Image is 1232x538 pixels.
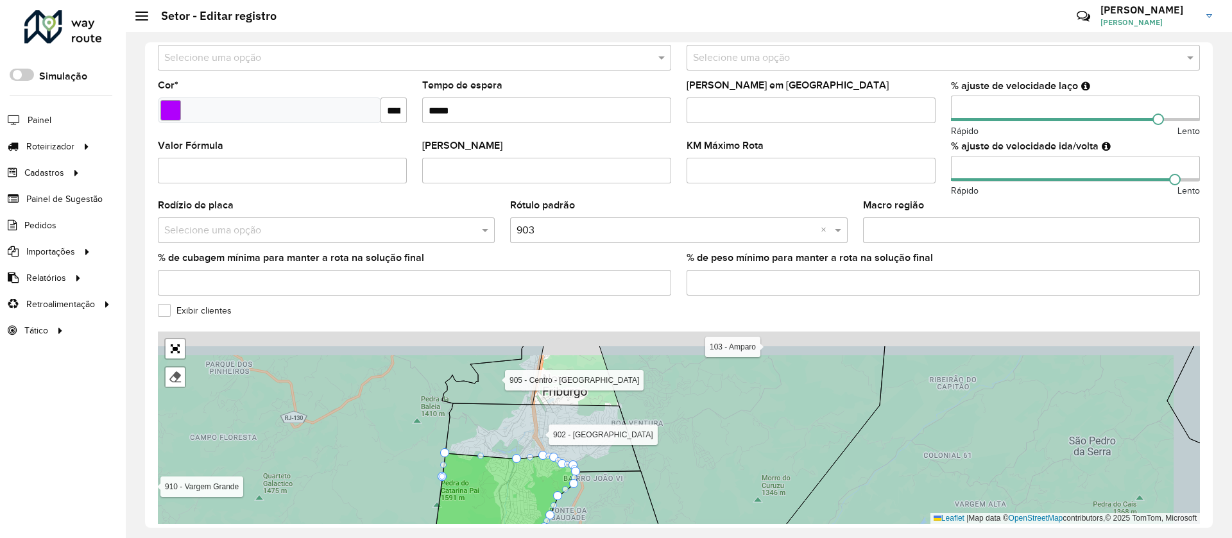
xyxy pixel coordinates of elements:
span: Painel de Sugestão [26,192,103,206]
span: Lento [1177,124,1200,138]
span: Rápido [951,184,979,198]
label: KM Máximo Rota [687,138,764,153]
em: Ajuste de velocidade do veículo entre a saída do depósito até o primeiro cliente e a saída do últ... [1102,141,1111,151]
label: % de peso mínimo para manter a rota na solução final [687,250,933,265]
span: Roteirizador [26,140,74,153]
div: Remover camada(s) [166,367,185,387]
h3: [PERSON_NAME] [1100,4,1197,16]
label: % ajuste de velocidade laço [951,78,1078,94]
label: [PERSON_NAME] em [GEOGRAPHIC_DATA] [687,78,889,93]
span: Tático [24,324,48,337]
label: Valor Fórmula [158,138,223,153]
h2: Setor - Editar registro [148,9,277,23]
label: Rótulo padrão [510,198,575,213]
label: Macro região [863,198,924,213]
span: Retroalimentação [26,298,95,311]
label: Simulação [39,69,87,84]
span: Clear all [821,223,832,238]
label: Rodízio de placa [158,198,234,213]
label: Cor [158,78,178,93]
label: % ajuste de velocidade ida/volta [951,139,1099,154]
label: Exibir clientes [158,304,232,317]
span: Painel [28,113,51,127]
span: [PERSON_NAME] [1100,17,1197,28]
span: Pedidos [24,219,56,232]
span: Rápido [951,124,979,138]
span: Cadastros [24,166,64,180]
label: Tempo de espera [422,78,502,93]
input: Select a color [160,100,181,121]
a: Abrir mapa em tela cheia [166,339,185,358]
span: Lento [1177,184,1200,198]
a: OpenStreetMap [1009,514,1063,523]
span: Importações [26,245,75,258]
span: | [966,514,968,523]
div: Map data © contributors,© 2025 TomTom, Microsoft [930,513,1200,524]
em: Ajuste de velocidade do veículo entre clientes [1081,81,1090,91]
label: [PERSON_NAME] [422,138,502,153]
a: Contato Rápido [1070,3,1097,30]
span: Relatórios [26,271,66,285]
a: Leaflet [934,514,964,523]
label: % de cubagem mínima para manter a rota na solução final [158,250,424,265]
